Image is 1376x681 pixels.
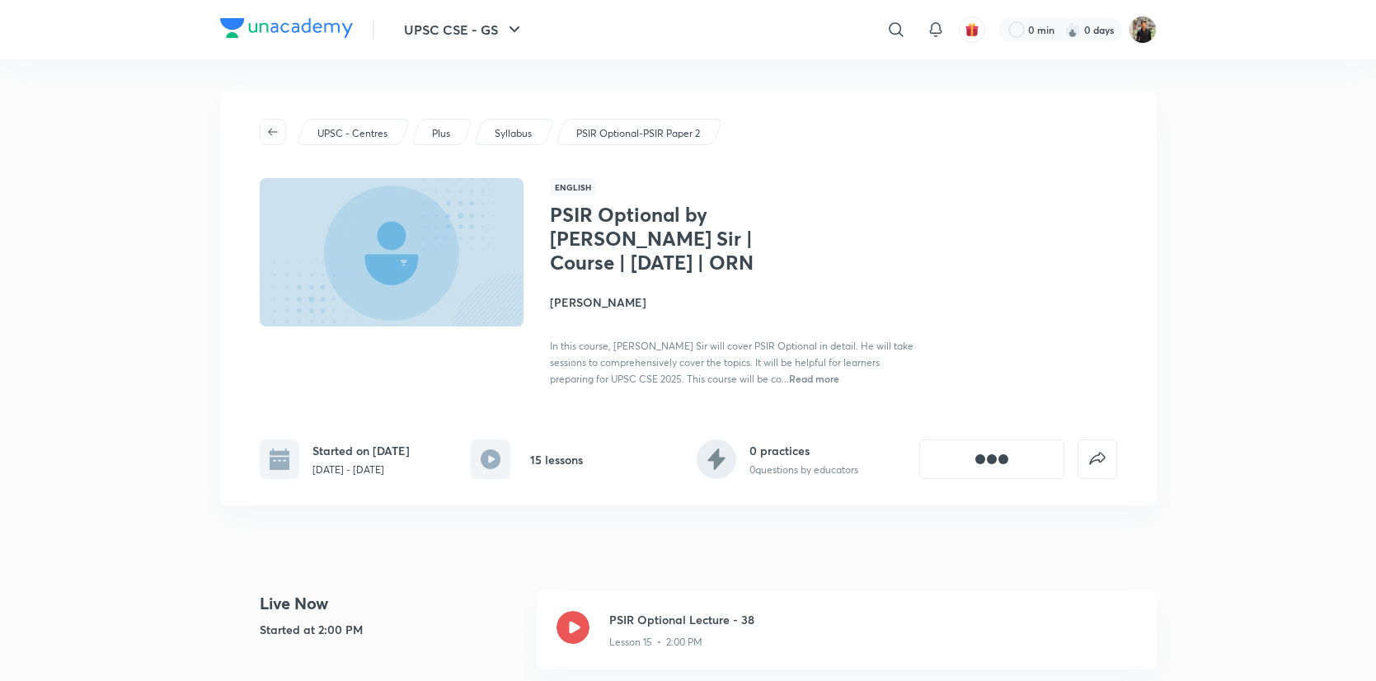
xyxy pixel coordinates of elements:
button: [object Object] [919,439,1064,479]
h1: PSIR Optional by [PERSON_NAME] Sir | Course | [DATE] | ORN [550,203,819,274]
h3: PSIR Optional Lecture - 38 [609,611,1137,628]
p: UPSC - Centres [317,126,387,141]
a: Plus [429,126,453,141]
h6: 15 lessons [530,451,583,468]
img: Thumbnail [256,176,525,328]
p: [DATE] - [DATE] [312,463,410,477]
img: Company Logo [220,18,353,38]
a: UPSC - Centres [314,126,390,141]
span: English [550,178,596,196]
a: Company Logo [220,18,353,42]
span: In this course, [PERSON_NAME] Sir will cover PSIR Optional in detail. He will take sessions to co... [550,340,913,385]
p: Lesson 15 • 2:00 PM [609,635,702,650]
h4: Live Now [260,591,524,616]
p: Syllabus [495,126,532,141]
span: Read more [789,372,839,385]
img: avatar [965,22,979,37]
p: 0 questions by educators [749,463,858,477]
button: avatar [959,16,985,43]
a: PSIR Optional-PSIR Paper 2 [573,126,702,141]
img: Yudhishthir [1129,16,1157,44]
button: false [1078,439,1117,479]
h6: 0 practices [749,442,858,459]
h6: Started on [DATE] [312,442,410,459]
button: UPSC CSE - GS [394,13,534,46]
a: Syllabus [491,126,534,141]
p: Plus [432,126,450,141]
img: streak [1064,21,1081,38]
p: PSIR Optional-PSIR Paper 2 [576,126,700,141]
h4: [PERSON_NAME] [550,294,919,311]
h5: Started at 2:00 PM [260,621,524,638]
